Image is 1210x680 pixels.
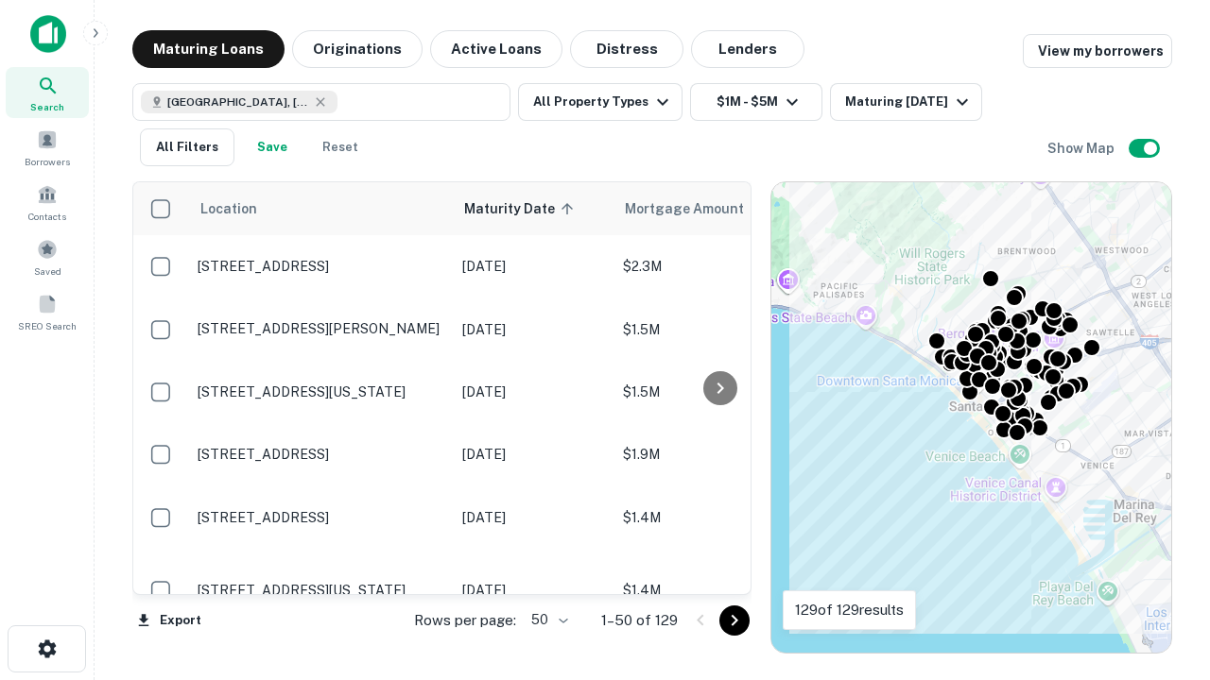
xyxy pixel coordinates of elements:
[132,83,510,121] button: [GEOGRAPHIC_DATA], [GEOGRAPHIC_DATA], [GEOGRAPHIC_DATA]
[623,580,812,601] p: $1.4M
[1115,529,1210,620] iframe: Chat Widget
[601,609,678,632] p: 1–50 of 129
[623,319,812,340] p: $1.5M
[140,128,234,166] button: All Filters
[462,444,604,465] p: [DATE]
[198,320,443,337] p: [STREET_ADDRESS][PERSON_NAME]
[462,382,604,402] p: [DATE]
[6,67,89,118] a: Search
[1047,138,1117,159] h6: Show Map
[623,382,812,402] p: $1.5M
[6,286,89,337] a: SREO Search
[614,182,821,235] th: Mortgage Amount
[771,182,1171,653] div: 0 0
[719,605,750,636] button: Go to next page
[6,177,89,228] a: Contacts
[25,154,70,169] span: Borrowers
[690,83,822,121] button: $1M - $5M
[453,182,614,235] th: Maturity Date
[464,197,579,220] span: Maturity Date
[6,122,89,173] a: Borrowers
[795,599,904,621] p: 129 of 129 results
[6,231,89,282] a: Saved
[188,182,453,235] th: Location
[1023,34,1172,68] a: View my borrowers
[625,197,769,220] span: Mortgage Amount
[430,30,562,68] button: Active Loans
[462,580,604,601] p: [DATE]
[30,15,66,53] img: capitalize-icon.png
[845,91,974,113] div: Maturing [DATE]
[242,128,302,166] button: Save your search to get updates of matches that match your search criteria.
[34,263,61,279] span: Saved
[198,446,443,463] p: [STREET_ADDRESS]
[18,318,77,333] span: SREO Search
[462,256,604,277] p: [DATE]
[167,93,309,110] span: [GEOGRAPHIC_DATA], [GEOGRAPHIC_DATA], [GEOGRAPHIC_DATA]
[132,606,206,635] button: Export
[28,209,66,224] span: Contacts
[691,30,804,68] button: Lenders
[310,128,371,166] button: Reset
[462,319,604,340] p: [DATE]
[830,83,982,121] button: Maturing [DATE]
[414,609,516,632] p: Rows per page:
[132,30,285,68] button: Maturing Loans
[198,509,443,526] p: [STREET_ADDRESS]
[570,30,683,68] button: Distress
[198,582,443,599] p: [STREET_ADDRESS][US_STATE]
[199,197,257,220] span: Location
[198,258,443,275] p: [STREET_ADDRESS]
[623,444,812,465] p: $1.9M
[292,30,423,68] button: Originations
[198,383,443,400] p: [STREET_ADDRESS][US_STATE]
[462,507,604,528] p: [DATE]
[518,83,683,121] button: All Property Types
[623,507,812,528] p: $1.4M
[524,606,571,634] div: 50
[30,99,64,114] span: Search
[623,256,812,277] p: $2.3M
